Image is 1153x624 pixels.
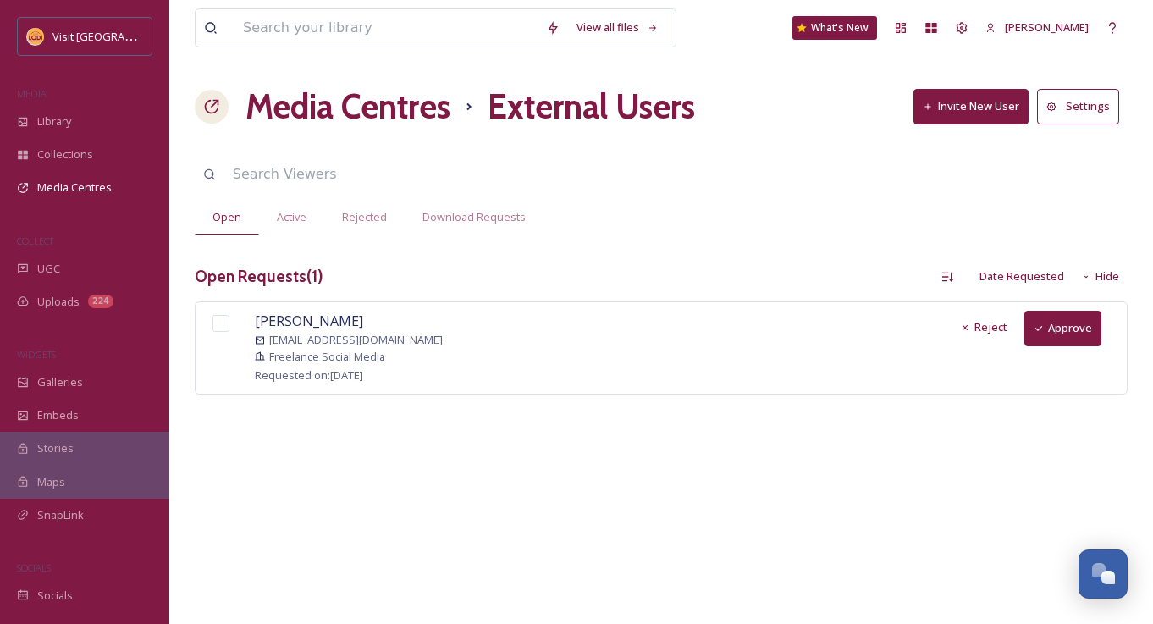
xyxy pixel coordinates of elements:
span: Media Centres [37,179,112,196]
span: Requested on: [DATE] [255,367,363,383]
div: 224 [88,295,113,308]
span: Visit [GEOGRAPHIC_DATA] [52,28,184,44]
span: [PERSON_NAME] [255,312,363,330]
button: Invite New User [913,89,1029,124]
span: Rejected [342,209,387,225]
img: Square%20Social%20Visit%20Lodi.png [27,28,44,45]
span: COLLECT [17,235,53,247]
span: [EMAIL_ADDRESS][DOMAIN_NAME] [269,332,443,348]
a: [PERSON_NAME] [977,11,1097,44]
span: Stories [37,440,74,456]
span: Collections [37,146,93,163]
a: What's New [792,16,877,40]
span: WIDGETS [17,348,56,361]
a: Settings [1037,89,1128,124]
span: Library [37,113,71,130]
a: View all files [568,11,667,44]
span: Open [212,209,241,225]
span: Socials [37,588,73,604]
span: UGC [37,261,60,277]
span: SnapLink [37,507,84,523]
input: Search Viewers [224,156,618,193]
span: Maps [37,474,65,490]
span: [PERSON_NAME] [1005,19,1089,35]
a: Media Centres [245,81,450,132]
span: Download Requests [422,209,526,225]
span: Embeds [37,407,79,423]
h3: Open Requests ( 1 ) [195,264,323,289]
span: MEDIA [17,87,47,100]
span: Galleries [37,374,83,390]
button: Hide [1073,260,1128,293]
h1: External Users [488,81,695,132]
div: Date Requested [971,260,1073,293]
span: Freelance Social Media [269,349,385,365]
input: Search your library [234,9,538,47]
span: Active [277,209,306,225]
button: Approve [1024,311,1101,345]
span: SOCIALS [17,561,51,574]
span: Uploads [37,294,80,310]
button: Settings [1037,89,1119,124]
button: Open Chat [1079,549,1128,599]
button: Reject [952,311,1016,344]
